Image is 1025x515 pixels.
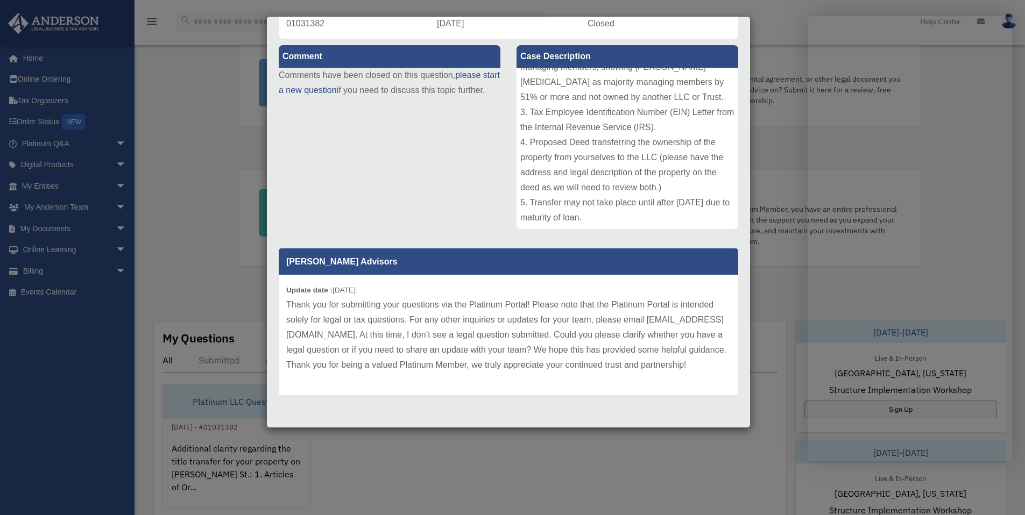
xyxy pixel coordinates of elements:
b: Update date : [286,286,333,294]
a: please start a new question [279,70,500,95]
iframe: Chat Window [808,16,1012,461]
span: 01031382 [286,19,324,28]
div: Additional clarity regarding the title transfer for your property on [PERSON_NAME] St.: 1. Articl... [517,68,738,229]
label: Comment [279,45,500,68]
p: [PERSON_NAME] Advisors [279,248,738,275]
span: Closed [588,19,614,28]
small: [DATE] [286,286,356,294]
span: [DATE] [437,19,464,28]
p: Comments have been closed on this question, if you need to discuss this topic further. [279,68,500,98]
p: Thank you for submitting your questions via the Platinum Portal! Please note that the Platinum Po... [286,297,731,373]
label: Case Description [517,45,738,68]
